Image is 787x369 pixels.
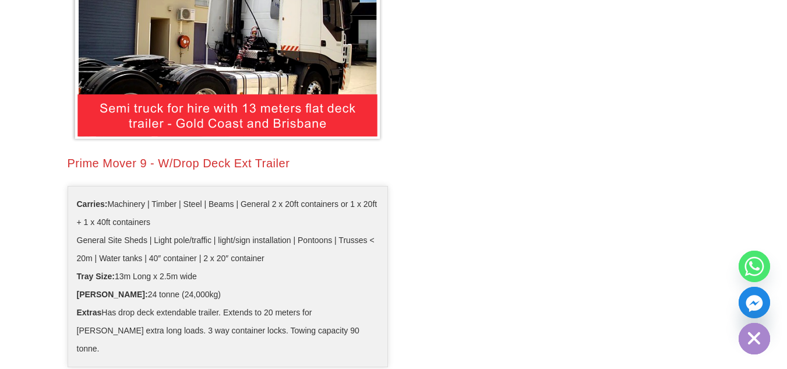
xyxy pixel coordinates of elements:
[739,251,770,282] a: Whatsapp
[77,286,221,304] span: 24 tonne (24,000kg)
[77,272,115,281] b: ​Tray Size:
[77,268,197,286] span: 13m Long x 2.5m wide
[77,290,148,299] b: [PERSON_NAME]:
[739,287,770,318] a: Facebook_Messenger
[77,308,102,317] b: Extras
[77,199,108,209] b: Carries:
[68,155,388,171] div: Prime Mover 9 - W/Drop Deck Ext Trailer
[77,195,379,231] span: Machinery | Timber | Steel | Beams | General 2 x 20ft containers or 1 x 20ft + 1 x 40ft containers
[77,231,379,268] span: General Site Sheds | Light pole/traffic | light/sign installation | Pontoons | Trusses < 20m | Wa...
[77,304,379,358] span: Has drop deck extendable trailer. Extends to 20 meters for [PERSON_NAME] extra long loads. 3 way ...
